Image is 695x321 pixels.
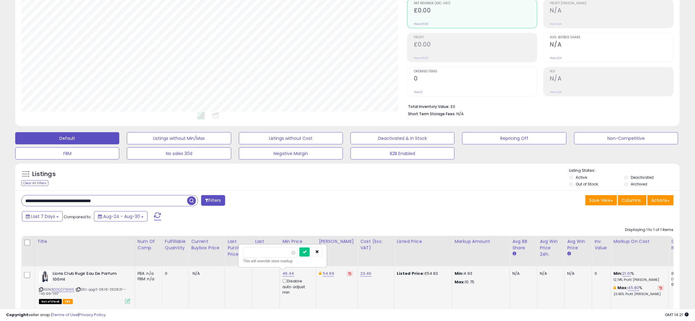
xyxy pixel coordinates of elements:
[22,211,63,222] button: Last 7 Days
[550,75,673,83] h2: N/A
[408,104,449,109] b: Total Inventory Value:
[414,75,537,83] h2: 0
[648,195,674,205] button: Actions
[550,2,673,5] span: Profit [PERSON_NAME]
[455,271,464,276] strong: Min:
[6,312,106,318] div: seller snap | |
[239,132,343,144] button: Listings without Cost
[138,238,160,251] div: Num of Comp.
[618,195,647,205] button: Columns
[127,132,231,144] button: Listings without Min/Max
[127,147,231,160] button: No sales 30d
[631,181,648,187] label: Archived
[64,214,92,220] span: Compared to:
[455,238,507,245] div: Markup Amount
[165,238,186,251] div: Fulfillable Quantity
[574,132,678,144] button: Non-Competitive
[138,271,158,276] div: FBA: n/a
[550,36,673,39] span: Avg. Buybox Share
[512,251,516,257] small: Avg BB Share.
[671,238,693,251] div: Ordered Items
[631,175,654,180] label: Deactivated
[191,238,222,251] div: Current Buybox Price
[103,213,140,219] span: Aug-24 - Aug-30
[613,271,623,276] b: Min:
[239,147,343,160] button: Negative Margin
[351,132,455,144] button: Deactivated & In Stock
[550,22,562,26] small: Prev: N/A
[567,238,589,251] div: Avg Win Price
[282,238,314,245] div: Min Price
[255,238,277,264] div: Last Purchase Date (GMT)
[550,56,562,60] small: Prev: N/A
[397,238,449,245] div: Listed Price
[360,238,392,251] div: Cost (Exc. VAT)
[319,238,355,245] div: [PERSON_NAME]
[618,285,628,291] b: Max:
[414,7,537,15] h2: £0.00
[15,147,119,160] button: FBM
[31,213,55,219] span: Last 7 Days
[79,312,106,318] a: Privacy Policy
[39,287,126,296] span: | SKU: qogit-28.16-250821---49.99-VA7
[414,56,428,60] small: Prev: £0.00
[540,271,560,276] div: N/A
[512,238,535,251] div: Avg BB Share
[595,271,606,276] div: 0
[138,276,158,282] div: FBM: n/a
[414,70,537,73] span: Ordered Items
[243,258,322,264] div: This will override store markup
[51,287,75,292] a: B0DQD7XKW5
[414,36,537,39] span: Profit
[6,312,28,318] strong: Copyright
[414,22,428,26] small: Prev: £0.00
[456,111,464,117] span: N/A
[455,279,505,285] p: 10.75
[567,251,571,257] small: Avg Win Price.
[550,70,673,73] span: ROI
[585,195,617,205] button: Save View
[540,238,562,257] div: Avg Win Price 24h.
[360,271,372,277] a: 23.46
[455,279,465,285] strong: Max:
[576,181,598,187] label: Out of Stock
[550,90,562,94] small: Prev: N/A
[282,271,294,277] a: 46.44
[39,299,62,304] span: All listings that are currently out of stock and unavailable for purchase on Amazon
[613,271,664,282] div: %
[408,111,456,116] b: Short Term Storage Fees:
[414,2,537,5] span: Net Revenue (Exc. VAT)
[665,312,689,318] span: 2025-09-7 14:21 GMT
[397,271,447,276] div: £54.93
[611,236,669,266] th: The percentage added to the cost of goods (COGS) that forms the calculator for Min & Max prices.
[201,195,225,206] button: Filters
[39,271,51,283] img: 31KR0DfISDL._SL40_.jpg
[625,227,674,233] div: Displaying 1 to 1 of 1 items
[613,285,664,296] div: %
[52,312,78,318] a: Terms of Use
[15,132,119,144] button: Default
[397,271,424,276] b: Listed Price:
[228,238,250,257] div: Last Purchase Price
[414,41,537,49] h2: £0.00
[408,102,669,110] li: £0
[613,278,664,282] p: 12.74% Profit [PERSON_NAME]
[414,90,422,94] small: Prev: 0
[550,41,673,49] h2: N/A
[351,147,455,160] button: B2B Enabled
[32,170,56,178] h5: Listings
[282,278,312,295] div: Disable auto adjust min
[512,271,533,276] div: N/A
[455,271,505,276] p: 4.93
[613,238,666,245] div: Markup on Cost
[576,175,587,180] label: Active
[567,271,587,276] div: N/A
[462,132,566,144] button: Repricing Off
[613,292,664,296] p: 23.45% Profit [PERSON_NAME]
[628,285,639,291] a: 45.80
[165,271,184,276] div: 0
[550,7,673,15] h2: N/A
[671,277,680,281] small: (0%)
[569,168,680,174] p: Listing States:
[622,197,641,203] span: Columns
